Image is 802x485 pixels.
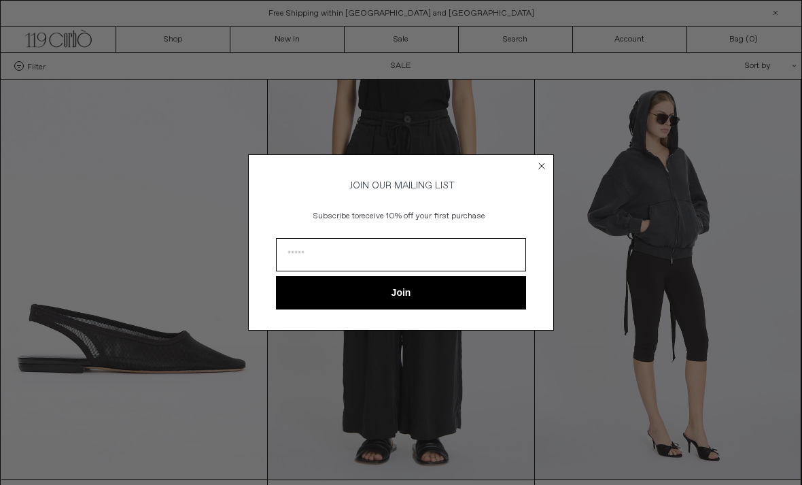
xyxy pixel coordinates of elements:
button: Join [276,276,526,310]
input: Email [276,238,526,271]
button: Close dialog [535,159,548,173]
span: JOIN OUR MAILING LIST [347,180,455,192]
span: receive 10% off your first purchase [359,211,485,222]
span: Subscribe to [313,211,359,222]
